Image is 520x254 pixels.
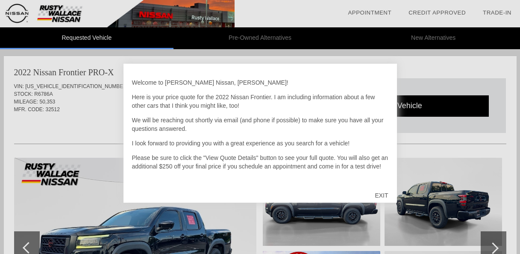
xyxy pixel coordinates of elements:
p: Please be sure to click the "View Quote Details" button to see your full quote. You will also get... [132,154,388,171]
p: Welcome to [PERSON_NAME] Nissan, [PERSON_NAME]! [132,78,388,87]
a: Credit Approved [408,9,466,16]
p: Here is your price quote for the 2022 Nissan Frontier. I am including information about a few oth... [132,93,388,110]
div: EXIT [366,183,397,208]
p: We will be reaching out shortly via email (and phone if possible) to make sure you have all your ... [132,116,388,133]
a: Appointment [348,9,391,16]
a: Trade-In [483,9,511,16]
p: I look forward to providing you with a great experience as you search for a vehicle! [132,139,388,148]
